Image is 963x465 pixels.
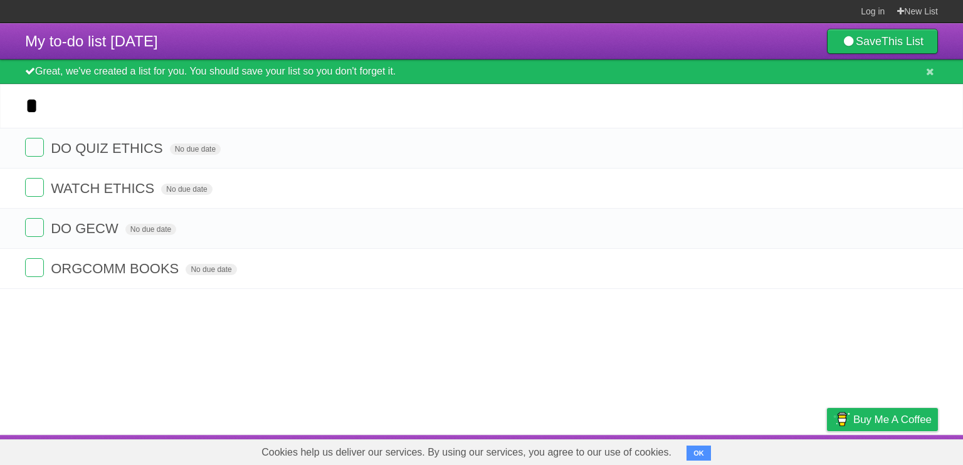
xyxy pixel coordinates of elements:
[811,438,843,462] a: Privacy
[51,140,166,156] span: DO QUIZ ETHICS
[687,446,711,461] button: OK
[25,218,44,237] label: Done
[25,258,44,277] label: Done
[125,224,176,235] span: No due date
[51,221,122,236] span: DO GECW
[51,180,157,196] span: WATCH ETHICS
[768,438,796,462] a: Terms
[660,438,687,462] a: About
[170,144,221,155] span: No due date
[833,409,850,430] img: Buy me a coffee
[51,261,182,276] span: ORGCOMM BOOKS
[25,138,44,157] label: Done
[25,33,158,50] span: My to-do list [DATE]
[859,438,938,462] a: Suggest a feature
[827,29,938,54] a: SaveThis List
[881,35,924,48] b: This List
[853,409,932,431] span: Buy me a coffee
[702,438,752,462] a: Developers
[186,264,236,275] span: No due date
[25,178,44,197] label: Done
[161,184,212,195] span: No due date
[249,440,684,465] span: Cookies help us deliver our services. By using our services, you agree to our use of cookies.
[827,408,938,431] a: Buy me a coffee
